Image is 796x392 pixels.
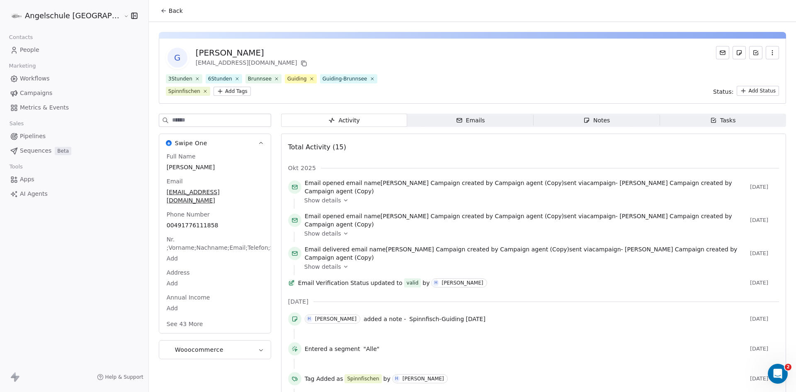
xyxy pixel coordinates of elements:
[20,190,48,198] span: AI Agents
[750,217,779,224] span: [DATE]
[167,279,263,287] span: Add
[167,188,263,205] span: [EMAIL_ADDRESS][DOMAIN_NAME]
[159,134,271,152] button: Swipe OneSwipe One
[159,341,271,359] button: WooocommerceWooocommerce
[308,316,311,322] div: H
[165,210,211,219] span: Phone Number
[167,254,263,263] span: Add
[168,75,192,83] div: 3Stunden
[750,346,779,352] span: [DATE]
[750,184,779,190] span: [DATE]
[248,75,272,83] div: Brunnsee
[737,86,779,96] button: Add Status
[7,86,142,100] a: Campaigns
[710,116,736,125] div: Tasks
[337,375,343,383] span: as
[20,89,52,97] span: Campaigns
[304,229,341,238] span: Show details
[5,60,39,72] span: Marketing
[165,177,184,185] span: Email
[305,245,747,262] span: email name sent via campaign -
[315,316,357,322] div: [PERSON_NAME]
[55,147,71,155] span: Beta
[7,187,142,201] a: AI Agents
[305,212,747,229] span: email name sent via campaign -
[20,46,39,54] span: People
[456,116,485,125] div: Emails
[7,144,142,158] a: SequencesBeta
[381,213,564,219] span: [PERSON_NAME] Campaign created by Campaign agent (Copy)
[7,72,142,85] a: Workflows
[403,376,444,382] div: [PERSON_NAME]
[20,132,46,141] span: Pipelines
[304,263,341,271] span: Show details
[305,345,360,353] span: Entered a segment
[20,74,50,83] span: Workflows
[298,279,369,287] span: Email Verification Status
[288,143,346,151] span: Total Activity (15)
[166,140,172,146] img: Swipe One
[167,221,263,229] span: 00491776111858
[386,246,569,253] span: [PERSON_NAME] Campaign created by Campaign agent (Copy)
[20,103,69,112] span: Metrics & Events
[422,279,430,287] span: by
[304,196,341,205] span: Show details
[169,7,183,15] span: Back
[167,304,263,312] span: Add
[6,117,27,130] span: Sales
[97,374,143,380] a: Help & Support
[165,235,291,252] span: Nr. ;Vorname;Nachname;Email;Telefon;StraßE
[288,164,316,172] span: Okt 2025
[305,213,345,219] span: Email opened
[6,161,26,173] span: Tools
[713,88,733,96] span: Status:
[305,180,345,186] span: Email opened
[25,10,121,21] span: Angelschule [GEOGRAPHIC_DATA]
[364,315,406,323] span: added a note -
[347,375,379,382] div: Spinnfischen
[363,345,379,353] span: "Alle"
[159,152,271,333] div: Swipe OneSwipe One
[7,129,142,143] a: Pipelines
[7,43,142,57] a: People
[167,48,187,68] span: G
[5,31,36,44] span: Contacts
[165,293,212,302] span: Annual Income
[175,346,223,354] span: Wooocommerce
[214,87,251,96] button: Add Tags
[20,175,34,184] span: Apps
[305,179,747,195] span: email name sent via campaign -
[785,364,791,370] span: 2
[175,139,207,147] span: Swipe One
[162,317,208,331] button: See 43 More
[768,364,788,384] iframe: Intercom live chat
[409,314,485,324] a: Spinnfisch-Guiding [DATE]
[383,375,391,383] span: by
[208,75,232,83] div: 6Stunden
[750,316,779,322] span: [DATE]
[750,375,779,382] span: [DATE]
[583,116,610,125] div: Notes
[409,316,485,322] span: Spinnfisch-Guiding [DATE]
[395,375,398,382] div: H
[407,279,419,287] div: valid
[7,101,142,114] a: Metrics & Events
[434,280,438,286] div: H
[155,3,188,18] button: Back
[750,250,779,257] span: [DATE]
[323,75,367,83] div: Guiding-Brunnsee
[305,246,349,253] span: Email delivered
[305,375,335,383] span: Tag Added
[12,11,22,21] img: logo180-180.png
[304,196,773,205] a: Show details
[196,47,309,58] div: [PERSON_NAME]
[304,229,773,238] a: Show details
[371,279,403,287] span: updated to
[196,58,309,68] div: [EMAIL_ADDRESS][DOMAIN_NAME]
[287,75,307,83] div: Guiding
[10,9,118,23] button: Angelschule [GEOGRAPHIC_DATA]
[442,280,483,286] div: [PERSON_NAME]
[20,146,51,155] span: Sequences
[288,297,308,306] span: [DATE]
[165,268,192,277] span: Address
